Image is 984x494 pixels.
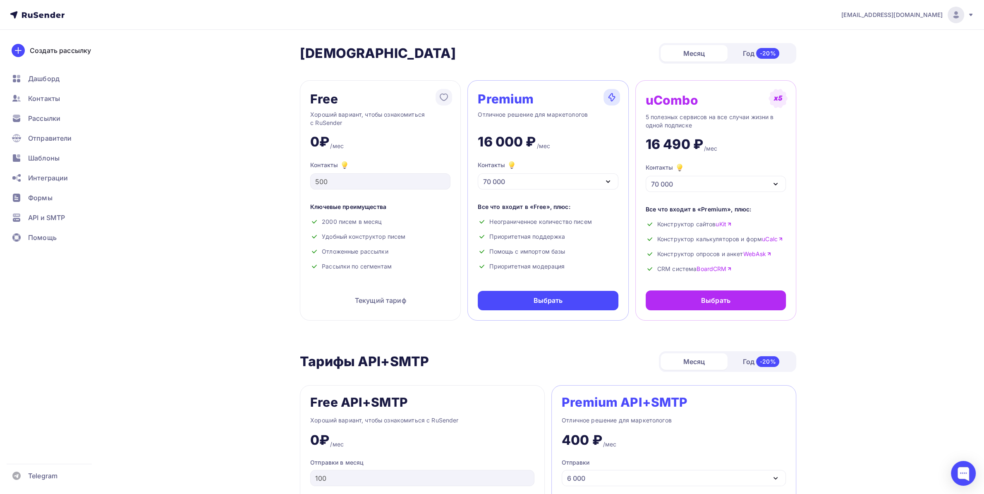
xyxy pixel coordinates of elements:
[651,179,673,189] div: 70 000
[310,110,450,127] div: Хороший вариант, чтобы ознакомиться с RuSender
[310,203,450,211] div: Ключевые преимущества
[310,134,329,150] div: 0₽
[28,471,57,481] span: Telegram
[7,90,105,107] a: Контакты
[478,160,618,189] button: Контакты 70 000
[28,153,60,163] span: Шаблоны
[7,150,105,166] a: Шаблоны
[300,353,429,370] h2: Тарифы API+SMTP
[310,262,450,271] div: Рассылки по сегментам
[701,295,730,305] div: Выбрать
[30,46,91,55] div: Создать рассылку
[756,356,780,367] div: -20%
[562,458,786,486] button: Отправки 6 000
[478,203,618,211] div: Все что входит в «Free», плюс:
[534,296,563,305] div: Выбрать
[28,133,72,143] span: Отправители
[28,94,60,103] span: Контакты
[661,45,728,62] div: Месяц
[646,205,786,213] div: Все что входит в «Premium», плюс:
[310,396,408,409] div: Free API+SMTP
[657,220,732,228] span: Конструктор сайтов
[646,113,786,129] div: 5 полезных сервисов на все случаи жизни в одной подписке
[483,177,505,187] div: 70 000
[567,473,585,483] div: 6 000
[657,235,783,243] span: Конструктор калькуляторов и форм
[562,432,602,448] div: 400 ₽
[478,92,534,106] div: Premium
[330,142,344,150] div: /мес
[697,265,732,273] a: BoardCRM
[310,92,338,106] div: Free
[28,74,60,84] span: Дашборд
[478,218,618,226] div: Неограниченное количество писем
[28,193,53,203] span: Формы
[478,160,517,170] div: Контакты
[728,45,795,62] div: Год
[743,250,771,258] a: WebAsk
[310,290,450,310] div: Текущий тариф
[716,220,732,228] a: uKit
[478,247,618,256] div: Помощь с импортом базы
[310,432,329,448] div: 0₽
[646,94,698,107] div: uCombo
[478,134,536,150] div: 16 000 ₽
[310,458,534,467] div: Отправки в месяц
[562,458,589,467] div: Отправки
[28,173,68,183] span: Интеграции
[762,235,783,243] a: uCalc
[28,233,57,242] span: Помощь
[310,160,450,170] div: Контакты
[478,110,618,127] div: Отличное решение для маркетологов
[661,353,728,370] div: Месяц
[7,189,105,206] a: Формы
[300,45,456,62] h2: [DEMOGRAPHIC_DATA]
[646,163,685,173] div: Контакты
[728,353,795,370] div: Год
[7,110,105,127] a: Рассылки
[330,440,344,448] div: /мес
[478,233,618,241] div: Приоритетная поддержка
[310,233,450,241] div: Удобный конструктор писем
[646,136,703,153] div: 16 490 ₽
[657,265,732,273] span: CRM система
[562,415,786,425] div: Отличное решение для маркетологов
[28,213,65,223] span: API и SMTP
[310,415,534,425] div: Хороший вариант, чтобы ознакомиться с RuSender
[603,440,617,448] div: /мес
[704,144,718,153] div: /мес
[657,250,772,258] span: Конструктор опросов и анкет
[841,11,943,19] span: [EMAIL_ADDRESS][DOMAIN_NAME]
[310,247,450,256] div: Отложенные рассылки
[478,262,618,271] div: Приоритетная модерация
[310,218,450,226] div: 2000 писем в месяц
[562,396,687,409] div: Premium API+SMTP
[756,48,780,59] div: -20%
[841,7,974,23] a: [EMAIL_ADDRESS][DOMAIN_NAME]
[7,130,105,146] a: Отправители
[646,163,786,192] button: Контакты 70 000
[7,70,105,87] a: Дашборд
[28,113,60,123] span: Рассылки
[536,142,550,150] div: /мес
